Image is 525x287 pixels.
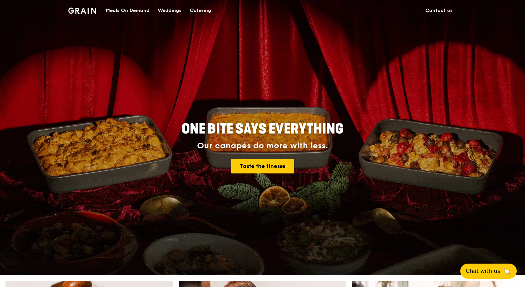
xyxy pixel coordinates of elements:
[466,267,500,275] span: Chat with us
[460,264,517,279] button: Chat with us🦙
[68,8,96,14] img: Grain
[106,0,150,21] div: Meals On Demand
[138,141,387,151] div: Our canapés do more with less.
[503,267,511,275] span: 🦙
[421,0,457,21] a: Contact us
[154,0,186,21] a: Weddings
[231,159,294,173] a: Taste the finesse
[190,0,211,21] div: Catering
[158,0,182,21] div: Weddings
[186,0,215,21] a: Catering
[182,121,343,137] span: ONE BITE SAYS EVERYTHING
